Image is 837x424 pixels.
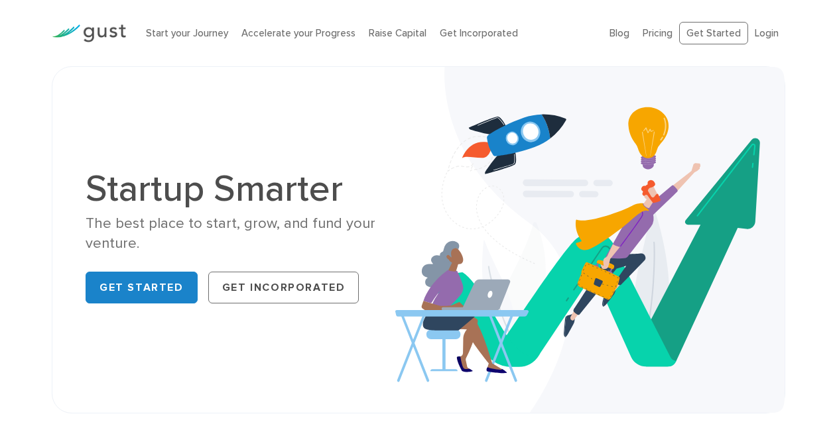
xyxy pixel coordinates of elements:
[146,27,228,39] a: Start your Journey
[755,27,779,39] a: Login
[369,27,426,39] a: Raise Capital
[208,272,359,303] a: Get Incorporated
[86,170,409,207] h1: Startup Smarter
[52,25,126,42] img: Gust Logo
[679,22,748,45] a: Get Started
[395,67,785,413] img: Startup Smarter Hero
[86,214,409,253] div: The best place to start, grow, and fund your venture.
[440,27,518,39] a: Get Incorporated
[610,27,629,39] a: Blog
[643,27,673,39] a: Pricing
[241,27,355,39] a: Accelerate your Progress
[86,272,198,303] a: Get Started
